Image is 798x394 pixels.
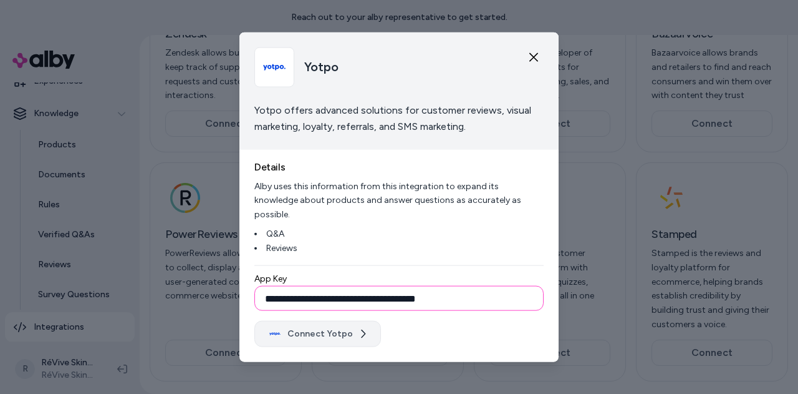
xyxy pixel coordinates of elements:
h3: Details [254,159,285,174]
label: App Key [254,273,287,284]
li: Reviews [254,241,544,255]
button: Connect Yotpo [254,321,381,347]
p: Yotpo offers advanced solutions for customer reviews, visual marketing, loyalty, referrals, and S... [254,102,544,134]
li: Q&A [254,227,544,241]
p: Alby uses this information from this integration to expand its knowledge about products and answe... [254,179,544,255]
h2: Yotpo [304,59,339,75]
